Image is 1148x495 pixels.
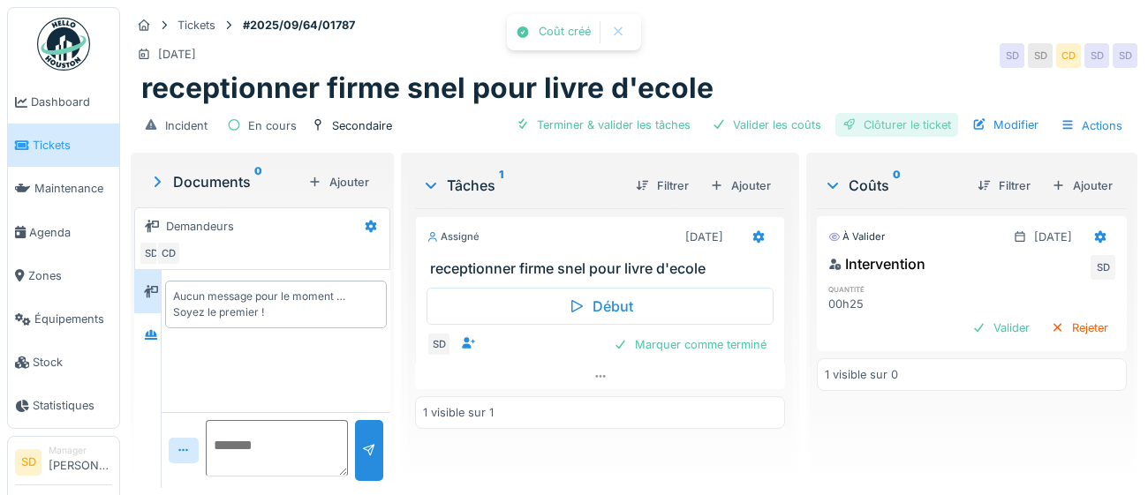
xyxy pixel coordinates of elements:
div: [DATE] [158,46,196,63]
a: SD Manager[PERSON_NAME] [15,444,112,486]
span: Statistiques [33,397,112,414]
div: Aucun message pour le moment … Soyez le premier ! [173,289,379,320]
div: CD [156,241,181,266]
div: Coût créé [539,25,591,40]
div: Coûts [824,175,963,196]
strong: #2025/09/64/01787 [236,17,362,34]
div: CD [1056,43,1081,68]
div: 00h25 [828,296,920,312]
div: Valider [965,316,1037,340]
div: Demandeurs [166,218,234,235]
div: Ajouter [1045,174,1120,198]
div: 1 visible sur 0 [825,366,898,383]
li: [PERSON_NAME] [49,444,112,482]
a: Équipements [8,297,119,341]
img: Badge_color-CXgf-gQk.svg [37,18,90,71]
div: Filtrer [971,174,1038,198]
div: SD [1084,43,1109,68]
div: Clôturer le ticket [835,113,958,137]
div: À valider [828,229,885,244]
div: Rejeter [1044,316,1115,340]
a: Zones [8,254,119,297]
div: Modifier [965,113,1046,137]
sup: 0 [893,175,901,196]
div: Intervention [828,253,925,274]
div: Manager [49,444,112,457]
h1: receptionner firme snel pour livre d'ecole [141,71,714,105]
div: SD [1028,43,1053,68]
div: Incident [165,117,208,134]
span: Agenda [29,224,112,241]
a: Stock [8,341,119,384]
a: Dashboard [8,80,119,124]
a: Tickets [8,124,119,167]
span: Zones [28,267,112,284]
div: 1 visible sur 1 [423,404,494,421]
li: SD [15,449,42,476]
div: Tickets [177,17,215,34]
h6: quantité [828,283,920,295]
div: SD [1091,255,1115,280]
div: Actions [1053,113,1130,139]
div: En cours [248,117,297,134]
a: Statistiques [8,384,119,427]
a: Agenda [8,211,119,254]
div: Valider les coûts [705,113,828,137]
div: Ajouter [301,170,376,194]
div: Filtrer [629,174,696,198]
div: [DATE] [685,229,723,245]
span: Dashboard [31,94,112,110]
div: Ajouter [703,174,778,198]
div: Secondaire [332,117,392,134]
div: Terminer & valider les tâches [509,113,698,137]
div: [DATE] [1034,229,1072,245]
sup: 1 [499,175,503,196]
span: Tickets [33,137,112,154]
div: Assigné [427,229,480,244]
div: Marquer comme terminé [607,333,774,356]
div: SD [427,332,451,356]
div: Documents [148,171,301,192]
span: Stock [33,354,112,371]
span: Équipements [34,311,112,327]
div: SD [1000,43,1024,68]
h3: receptionner firme snel pour livre d'ecole [430,260,777,277]
div: SD [1113,43,1137,68]
span: Maintenance [34,180,112,197]
sup: 0 [254,171,262,192]
div: Début [427,288,774,325]
div: SD [139,241,163,266]
div: Tâches [422,175,622,196]
a: Maintenance [8,167,119,210]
